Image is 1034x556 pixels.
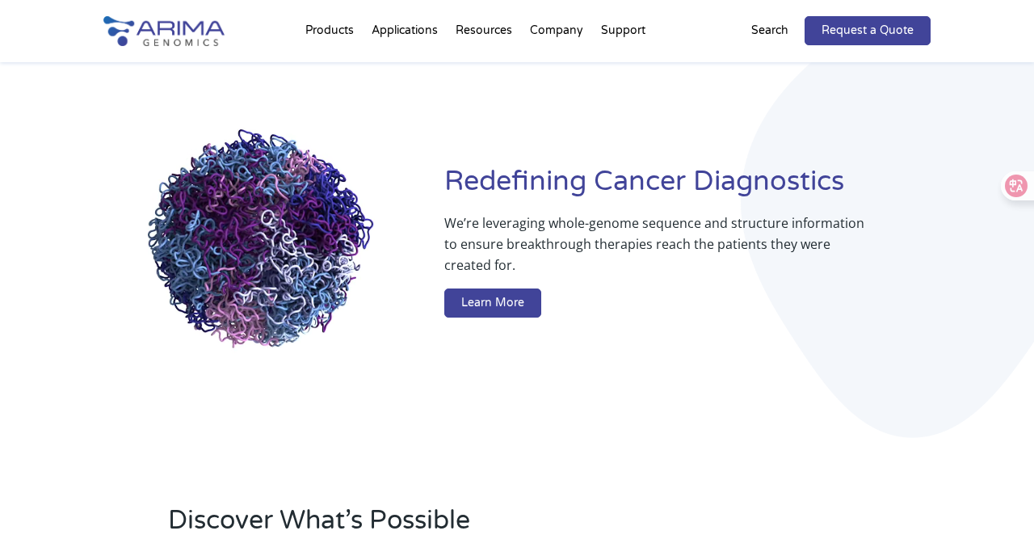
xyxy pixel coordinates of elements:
[444,289,541,318] a: Learn More
[168,503,712,551] h2: Discover What’s Possible
[805,16,931,45] a: Request a Quote
[953,478,1034,556] iframe: Chat Widget
[103,16,225,46] img: Arima-Genomics-logo
[953,478,1034,556] div: 聊天小组件
[751,20,788,41] p: Search
[444,213,866,289] p: We’re leveraging whole-genome sequence and structure information to ensure breakthrough therapies...
[444,163,931,213] h1: Redefining Cancer Diagnostics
